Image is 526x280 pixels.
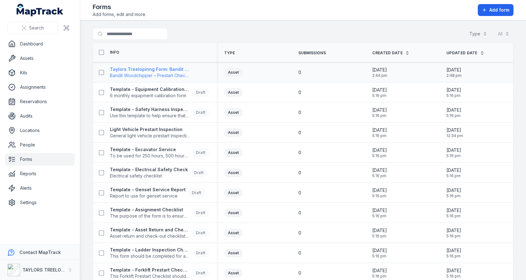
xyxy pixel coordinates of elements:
[446,207,461,214] span: [DATE]
[372,187,387,198] time: 03/06/2025, 5:16:59 pm
[372,234,387,239] span: 5:16 pm
[446,187,461,193] span: [DATE]
[446,167,461,178] time: 03/06/2025, 5:16:59 pm
[372,167,387,173] span: [DATE]
[372,87,387,98] time: 03/06/2025, 5:16:59 pm
[372,133,387,138] span: 5:16 pm
[446,153,461,158] span: 5:16 pm
[446,50,484,55] a: Updated Date
[372,227,387,234] span: [DATE]
[372,267,387,279] time: 03/06/2025, 5:16:59 pm
[5,196,75,209] a: Settings
[372,147,387,153] span: [DATE]
[224,68,243,77] div: Asset
[110,213,190,219] span: The purpose of the form is to ensure the employee is licenced and capable in operation the asset.
[23,267,75,272] strong: TAYLORS TREELOPPING
[192,229,209,237] div: Draft
[298,250,301,256] span: 0
[5,52,75,65] a: Assets
[110,92,190,99] span: 6 monthly equipment calibration form
[93,3,146,11] h2: Forms
[372,50,403,55] span: Created Date
[372,214,387,219] span: 5:16 pm
[446,173,461,178] span: 5:16 pm
[110,106,209,119] a: Template - Safety Harness InspectionUse this template to help ensure that your harness is in good...
[110,146,209,159] a: Template - Excavator ServiceTo be used for 250 hours, 500 hours and 750 hours service only. (1,00...
[192,209,209,217] div: Draft
[372,254,387,259] span: 5:16 pm
[446,87,461,93] span: [DATE]
[446,93,461,98] span: 5:16 pm
[110,233,190,239] span: Asset return and check-out checklist - for key assets.
[5,110,75,122] a: Audits
[224,249,243,257] div: Asset
[110,86,190,92] strong: Template - Equipment Calibration Form
[446,227,461,239] time: 03/06/2025, 5:16:59 pm
[8,22,58,34] button: Search
[5,124,75,137] a: Locations
[5,66,75,79] a: Kits
[446,147,461,153] span: [DATE]
[110,227,190,233] strong: Template - Asset Return and Check-out Checklist
[5,167,75,180] a: Reports
[298,150,301,156] span: 0
[446,274,461,279] span: 5:16 pm
[446,133,463,138] span: 12:34 pm
[224,188,243,197] div: Asset
[446,50,477,55] span: Updated Date
[372,107,387,113] span: [DATE]
[224,148,243,157] div: Asset
[446,127,463,138] time: 06/08/2025, 12:34:53 pm
[372,167,387,178] time: 03/06/2025, 5:16:59 pm
[372,247,387,259] time: 03/06/2025, 5:16:59 pm
[110,173,188,179] span: Electrical safety checklist
[110,273,190,279] span: This Forklift Prestart Checklist should be completed every day before starting forklift operations.
[372,127,387,133] span: [DATE]
[372,93,387,98] span: 5:16 pm
[446,214,461,219] span: 5:16 pm
[110,207,190,213] strong: Template - Assignment Checklist
[446,67,462,73] span: [DATE]
[5,95,75,108] a: Reservations
[224,108,243,117] div: Asset
[446,127,463,133] span: [DATE]
[110,66,190,79] a: Taylors Treelopinng Form: Bandit Woodchipper – Prestart ChecklistBandit Woodchipper – Prestart Ch...
[110,193,186,199] span: Report to use for genset service
[110,153,190,159] span: To be used for 250 hours, 500 hours and 750 hours service only. (1,000 hours to be completed by d...
[298,230,301,236] span: 0
[188,188,205,197] div: Draft
[298,109,301,116] span: 0
[110,187,186,193] strong: Template - Genset Service Report
[372,267,387,274] span: [DATE]
[372,50,410,55] a: Created Date
[298,270,301,276] span: 0
[110,207,209,219] a: Template - Assignment ChecklistThe purpose of the form is to ensure the employee is licenced and ...
[372,193,387,198] span: 5:16 pm
[446,267,461,279] time: 03/06/2025, 5:16:59 pm
[192,269,209,277] div: Draft
[110,247,190,253] strong: Template - Ladder Inspection Checklist
[446,187,461,198] time: 03/06/2025, 5:16:59 pm
[372,147,387,158] time: 03/06/2025, 5:16:59 pm
[446,247,461,259] time: 03/06/2025, 5:16:59 pm
[93,11,146,18] span: Add forms, edit and more.
[298,129,301,136] span: 0
[446,107,461,118] time: 03/06/2025, 5:16:59 pm
[110,166,207,179] a: Template - Electrical Safety CheckElectrical safety checklistDraft
[192,249,209,257] div: Draft
[110,126,190,133] strong: Light Vehicle Prestart Inspection
[372,187,387,193] span: [DATE]
[110,86,209,99] a: Template - Equipment Calibration Form6 monthly equipment calibration formDraft
[29,25,44,31] span: Search
[372,207,387,214] span: [DATE]
[372,67,387,78] time: 28/08/2025, 2:44:53 pm
[224,269,243,277] div: Asset
[110,146,190,153] strong: Template - Excavator Service
[110,227,209,239] a: Template - Asset Return and Check-out ChecklistAsset return and check-out checklist - for key ass...
[224,50,235,55] span: Type
[446,267,461,274] span: [DATE]
[5,153,75,166] a: Forms
[5,38,75,50] a: Dashboard
[446,207,461,219] time: 03/06/2025, 5:16:59 pm
[446,73,462,78] span: 2:48 pm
